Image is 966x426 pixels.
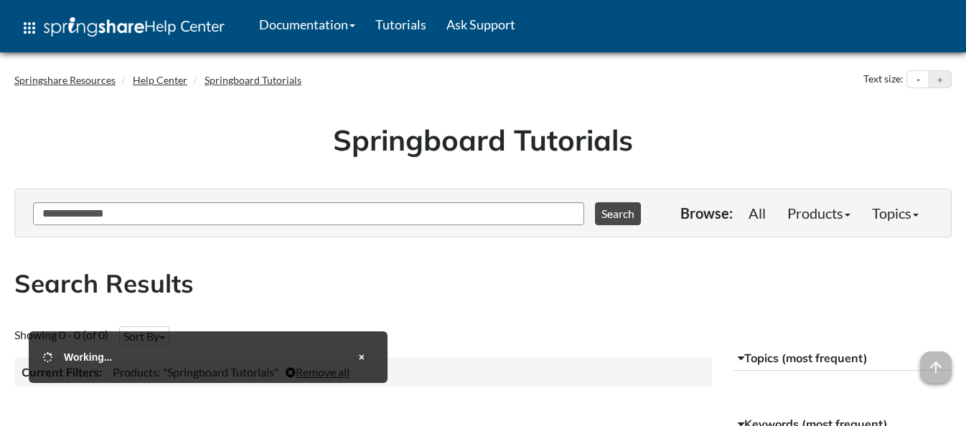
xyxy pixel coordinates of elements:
p: Browse: [680,203,733,223]
a: apps Help Center [11,6,235,49]
span: Working... [64,351,112,363]
div: Text size: [861,70,906,89]
span: arrow_upward [920,351,952,383]
a: arrow_upward [920,353,952,370]
button: Decrease text size [907,71,929,88]
a: Tutorials [365,6,436,42]
button: Close [350,346,373,369]
h3: Current Filters [22,364,102,380]
a: Springshare Resources [14,74,116,86]
button: Topics (most frequent) [733,346,952,371]
button: Sort By [119,326,169,346]
a: Documentation [249,6,365,42]
h2: Search Results [14,266,952,301]
a: All [738,199,777,227]
h1: Springboard Tutorials [25,120,941,160]
a: Ask Support [436,6,525,42]
button: Search [595,202,641,225]
span: Showing 0 - 0 (of 0) [14,328,108,341]
a: Products [777,199,861,227]
button: Increase text size [929,71,951,88]
img: Springshare [44,17,144,37]
span: apps [21,19,38,37]
a: Help Center [133,74,187,86]
a: Springboard Tutorials [205,74,301,86]
a: Topics [861,199,929,227]
span: Help Center [144,16,225,35]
